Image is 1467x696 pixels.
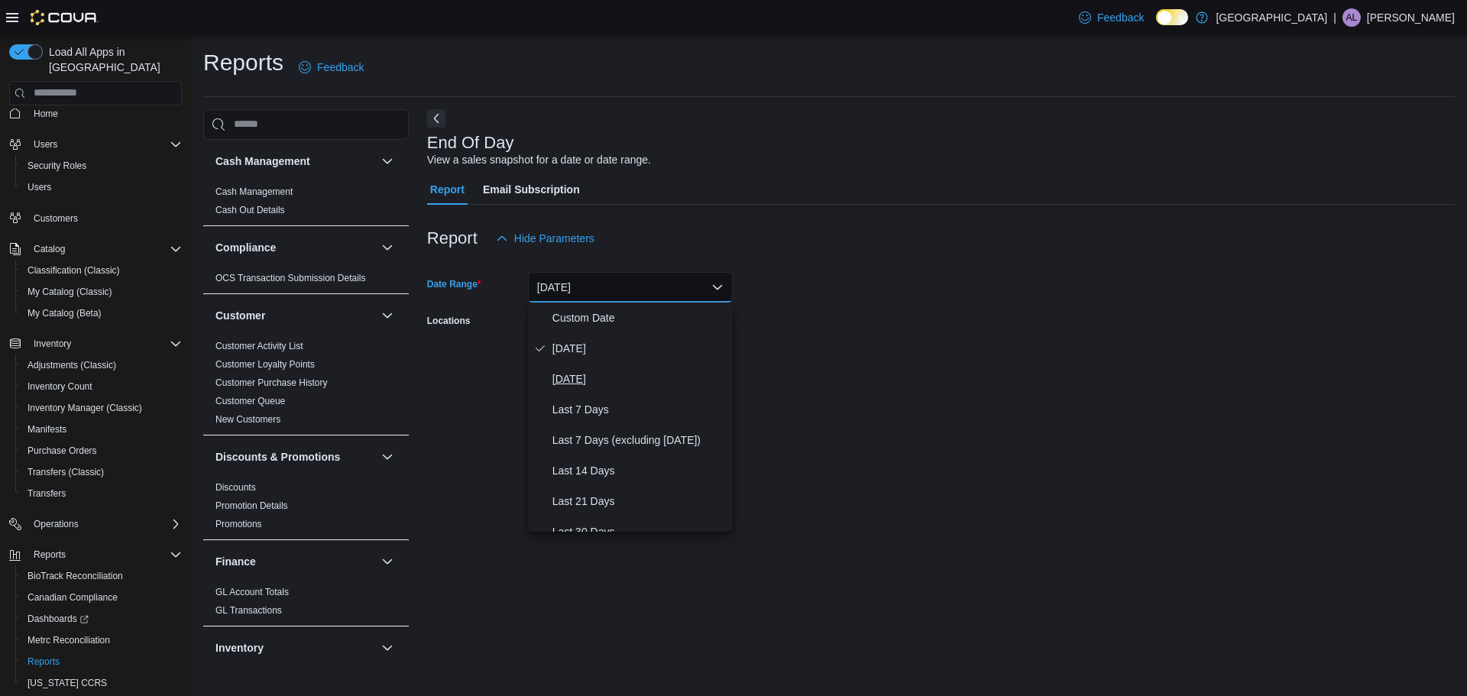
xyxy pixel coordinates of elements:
span: Customers [34,212,78,225]
button: Inventory Manager (Classic) [15,397,188,419]
a: Customers [28,209,84,228]
button: Transfers [15,483,188,504]
span: Transfers [28,487,66,500]
div: Compliance [203,269,409,293]
span: Catalog [28,240,182,258]
a: Promotions [215,519,262,529]
button: Catalog [28,240,71,258]
button: Inventory [378,639,397,657]
span: My Catalog (Classic) [21,283,182,301]
button: Next [427,109,445,128]
span: Reports [28,656,60,668]
p: [GEOGRAPHIC_DATA] [1216,8,1327,27]
span: [DATE] [552,370,727,388]
h3: Discounts & Promotions [215,449,340,465]
button: Metrc Reconciliation [15,630,188,651]
span: Inventory [28,335,182,353]
span: GL Transactions [215,604,282,617]
button: Cash Management [215,154,375,169]
a: Home [28,105,64,123]
span: Home [28,104,182,123]
button: Reports [15,651,188,672]
span: Custom Date [552,309,727,327]
a: Inventory Count [21,377,99,396]
span: New Customers [215,413,280,426]
span: Metrc Reconciliation [21,631,182,649]
div: Customer [203,337,409,435]
a: Inventory Manager (Classic) [21,399,148,417]
span: Users [28,181,51,193]
span: Operations [34,518,79,530]
span: Discounts [215,481,256,494]
span: Customer Queue [215,395,285,407]
div: View a sales snapshot for a date or date range. [427,152,651,168]
p: | [1333,8,1336,27]
button: Compliance [215,240,375,255]
a: Promotion Details [215,500,288,511]
button: Hide Parameters [490,223,601,254]
a: Canadian Compliance [21,588,124,607]
a: Customer Loyalty Points [215,359,315,370]
button: Users [3,134,188,155]
a: Security Roles [21,157,92,175]
button: Discounts & Promotions [215,449,375,465]
a: Transfers [21,484,72,503]
span: GL Account Totals [215,586,289,598]
input: Dark Mode [1156,9,1188,25]
span: OCS Transaction Submission Details [215,272,366,284]
a: Dashboards [15,608,188,630]
a: Cash Out Details [215,205,285,215]
h3: Cash Management [215,154,310,169]
span: Adjustments (Classic) [21,356,182,374]
button: Adjustments (Classic) [15,354,188,376]
h3: Finance [215,554,256,569]
span: Reports [21,652,182,671]
h3: Customer [215,308,265,323]
button: [DATE] [528,272,733,303]
span: Dashboards [28,613,89,625]
button: Finance [215,554,375,569]
div: Select listbox [528,303,733,532]
span: Inventory Count [21,377,182,396]
h3: Compliance [215,240,276,255]
label: Locations [427,315,471,327]
a: Feedback [1073,2,1150,33]
a: New Customers [215,414,280,425]
span: Customer Loyalty Points [215,358,315,371]
span: My Catalog (Beta) [21,304,182,322]
button: Inventory [28,335,77,353]
a: Classification (Classic) [21,261,126,280]
a: My Catalog (Beta) [21,304,108,322]
a: Feedback [293,52,370,83]
a: Customer Activity List [215,341,303,351]
div: Angel Little [1342,8,1361,27]
span: Users [34,138,57,151]
button: Inventory Count [15,376,188,397]
h1: Reports [203,47,283,78]
span: Feedback [1097,10,1144,25]
span: Inventory Manager (Classic) [21,399,182,417]
a: OCS Transaction Submission Details [215,273,366,283]
button: Compliance [378,238,397,257]
span: Washington CCRS [21,674,182,692]
button: Customers [3,207,188,229]
span: Customer Purchase History [215,377,328,389]
span: AL [1346,8,1358,27]
h3: Report [427,229,478,248]
button: Canadian Compliance [15,587,188,608]
a: Adjustments (Classic) [21,356,122,374]
button: Customer [378,306,397,325]
span: BioTrack Reconciliation [21,567,182,585]
a: [US_STATE] CCRS [21,674,113,692]
span: Canadian Compliance [21,588,182,607]
a: Metrc Reconciliation [21,631,116,649]
button: Finance [378,552,397,571]
a: Discounts [215,482,256,493]
a: Dashboards [21,610,95,628]
span: Reports [28,545,182,564]
span: Promotions [215,518,262,530]
span: Security Roles [21,157,182,175]
a: Users [21,178,57,196]
span: Inventory Manager (Classic) [28,402,142,414]
span: Inventory [34,338,71,350]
